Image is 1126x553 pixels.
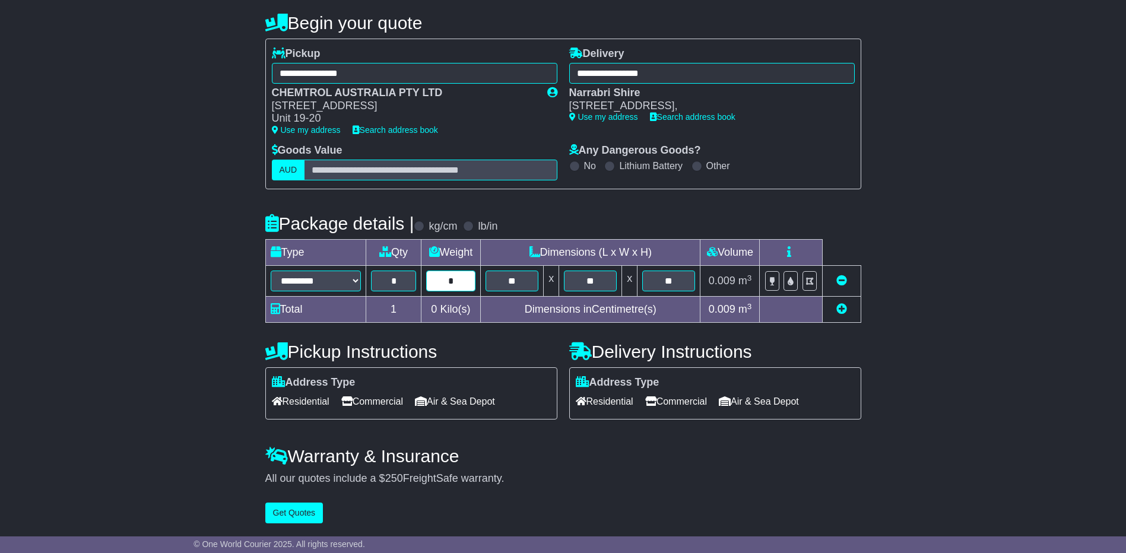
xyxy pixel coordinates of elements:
[569,112,638,122] a: Use my address
[366,240,421,266] td: Qty
[576,392,633,411] span: Residential
[738,275,752,287] span: m
[429,220,457,233] label: kg/cm
[569,342,861,361] h4: Delivery Instructions
[700,240,760,266] td: Volume
[353,125,438,135] a: Search address book
[569,87,843,100] div: Narrabri Shire
[265,472,861,485] div: All our quotes include a $ FreightSafe warranty.
[431,303,437,315] span: 0
[569,144,701,157] label: Any Dangerous Goods?
[645,392,707,411] span: Commercial
[272,376,356,389] label: Address Type
[719,392,799,411] span: Air & Sea Depot
[265,503,323,523] button: Get Quotes
[415,392,495,411] span: Air & Sea Depot
[272,112,535,125] div: Unit 19-20
[272,144,342,157] label: Goods Value
[622,266,637,297] td: x
[650,112,735,122] a: Search address book
[619,160,683,171] label: Lithium Battery
[569,100,843,113] div: [STREET_ADDRESS],
[481,297,700,323] td: Dimensions in Centimetre(s)
[544,266,559,297] td: x
[836,303,847,315] a: Add new item
[265,446,861,466] h4: Warranty & Insurance
[265,13,861,33] h4: Begin your quote
[747,274,752,282] sup: 3
[272,47,321,61] label: Pickup
[738,303,752,315] span: m
[272,160,305,180] label: AUD
[421,240,480,266] td: Weight
[272,87,535,100] div: CHEMTROL AUSTRALIA PTY LTD
[569,47,624,61] label: Delivery
[706,160,730,171] label: Other
[709,303,735,315] span: 0.009
[836,275,847,287] a: Remove this item
[265,214,414,233] h4: Package details |
[709,275,735,287] span: 0.009
[265,240,366,266] td: Type
[576,376,659,389] label: Address Type
[584,160,596,171] label: No
[194,539,365,549] span: © One World Courier 2025. All rights reserved.
[481,240,700,266] td: Dimensions (L x W x H)
[265,297,366,323] td: Total
[421,297,480,323] td: Kilo(s)
[747,302,752,311] sup: 3
[272,125,341,135] a: Use my address
[265,342,557,361] h4: Pickup Instructions
[341,392,403,411] span: Commercial
[272,100,535,113] div: [STREET_ADDRESS]
[385,472,403,484] span: 250
[366,297,421,323] td: 1
[478,220,497,233] label: lb/in
[272,392,329,411] span: Residential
